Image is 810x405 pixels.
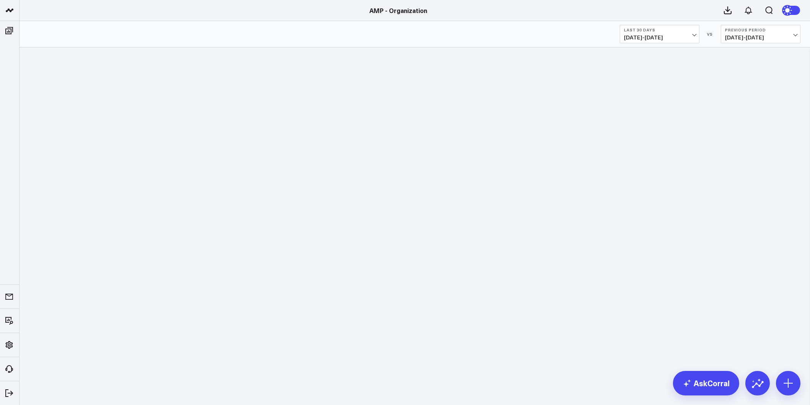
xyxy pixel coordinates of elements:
a: AskCorral [673,371,739,395]
span: [DATE] - [DATE] [624,34,695,41]
a: Log Out [2,386,17,400]
button: Previous Period[DATE]-[DATE] [721,25,800,43]
span: [DATE] - [DATE] [725,34,796,41]
div: VS [703,32,717,36]
button: Last 30 Days[DATE]-[DATE] [620,25,699,43]
a: AMP - Organization [369,6,427,15]
b: Previous Period [725,28,796,32]
b: Last 30 Days [624,28,695,32]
